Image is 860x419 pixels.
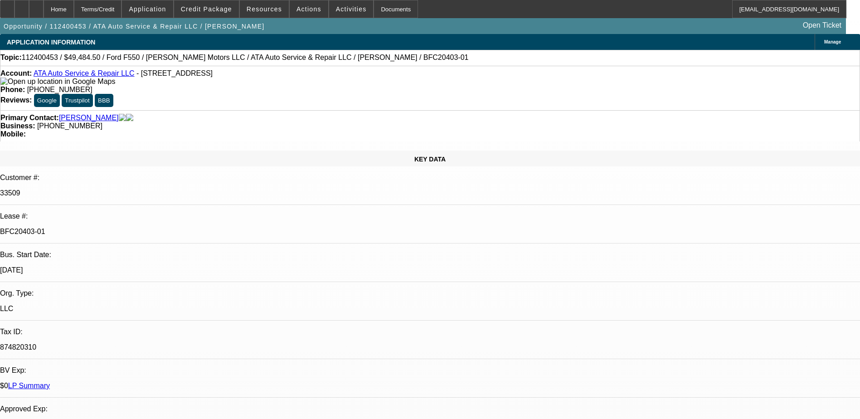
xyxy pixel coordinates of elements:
[119,114,126,122] img: facebook-icon.png
[34,94,60,107] button: Google
[414,156,446,163] span: KEY DATA
[37,122,102,130] span: [PHONE_NUMBER]
[174,0,239,18] button: Credit Package
[824,39,841,44] span: Manage
[7,39,95,46] span: APPLICATION INFORMATION
[0,130,26,138] strong: Mobile:
[4,23,264,30] span: Opportunity / 112400453 / ATA Auto Service & Repair LLC / [PERSON_NAME]
[0,96,32,104] strong: Reviews:
[0,122,35,130] strong: Business:
[34,69,135,77] a: ATA Auto Service & Repair LLC
[62,94,92,107] button: Trustpilot
[290,0,328,18] button: Actions
[181,5,232,13] span: Credit Package
[129,5,166,13] span: Application
[22,54,469,62] span: 112400453 / $49,484.50 / Ford F550 / [PERSON_NAME] Motors LLC / ATA Auto Service & Repair LLC / [...
[27,86,92,93] span: [PHONE_NUMBER]
[0,114,59,122] strong: Primary Contact:
[799,18,845,33] a: Open Ticket
[329,0,374,18] button: Activities
[296,5,321,13] span: Actions
[122,0,173,18] button: Application
[240,0,289,18] button: Resources
[0,78,115,86] img: Open up location in Google Maps
[59,114,119,122] a: [PERSON_NAME]
[0,54,22,62] strong: Topic:
[95,94,113,107] button: BBB
[8,382,50,390] a: LP Summary
[336,5,367,13] span: Activities
[247,5,282,13] span: Resources
[136,69,213,77] span: - [STREET_ADDRESS]
[126,114,133,122] img: linkedin-icon.png
[0,69,32,77] strong: Account:
[0,78,115,85] a: View Google Maps
[0,86,25,93] strong: Phone:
